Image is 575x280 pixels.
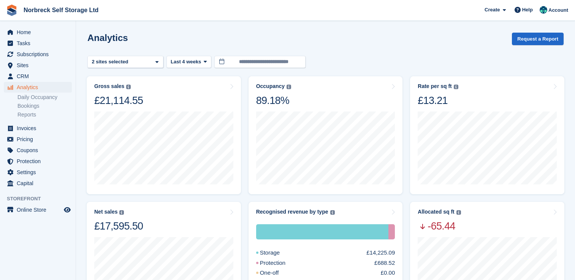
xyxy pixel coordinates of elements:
a: menu [4,60,72,71]
a: Preview store [63,205,72,214]
a: menu [4,178,72,189]
img: icon-info-grey-7440780725fd019a000dd9b08b2336e03edf1995a4989e88bcd33f0948082b44.svg [330,210,335,215]
img: icon-info-grey-7440780725fd019a000dd9b08b2336e03edf1995a4989e88bcd33f0948082b44.svg [126,85,131,89]
a: menu [4,71,72,82]
img: stora-icon-8386f47178a22dfd0bd8f6a31ec36ba5ce8667c1dd55bd0f319d3a0aa187defe.svg [6,5,17,16]
a: Bookings [17,102,72,110]
div: One-off [256,269,297,277]
div: £21,114.55 [94,94,143,107]
a: menu [4,27,72,38]
a: menu [4,134,72,145]
span: Capital [17,178,62,189]
span: Last 4 weeks [171,58,201,66]
div: Storage [256,249,298,257]
span: Home [17,27,62,38]
span: Subscriptions [17,49,62,60]
a: menu [4,82,72,93]
div: £688.52 [374,259,395,267]
span: Protection [17,156,62,167]
span: Tasks [17,38,62,49]
div: Recognised revenue by type [256,209,328,215]
div: £17,595.50 [94,220,143,233]
a: menu [4,145,72,156]
a: Norbreck Self Storage Ltd [21,4,101,16]
span: Account [548,6,568,14]
a: menu [4,38,72,49]
div: Occupancy [256,83,285,90]
a: menu [4,204,72,215]
span: Create [485,6,500,14]
a: menu [4,123,72,134]
img: icon-info-grey-7440780725fd019a000dd9b08b2336e03edf1995a4989e88bcd33f0948082b44.svg [287,85,291,89]
span: CRM [17,71,62,82]
div: Protection [388,224,395,239]
span: Pricing [17,134,62,145]
span: Help [522,6,533,14]
div: Gross sales [94,83,124,90]
div: Rate per sq ft [418,83,451,90]
a: menu [4,167,72,178]
h2: Analytics [87,33,128,43]
span: Invoices [17,123,62,134]
div: 2 sites selected [90,58,131,66]
span: Settings [17,167,62,178]
div: £0.00 [381,269,395,277]
div: £14,225.09 [366,249,395,257]
span: Analytics [17,82,62,93]
div: Allocated sq ft [418,209,454,215]
img: icon-info-grey-7440780725fd019a000dd9b08b2336e03edf1995a4989e88bcd33f0948082b44.svg [119,210,124,215]
div: 89.18% [256,94,291,107]
span: -65.44 [418,220,461,233]
img: icon-info-grey-7440780725fd019a000dd9b08b2336e03edf1995a4989e88bcd33f0948082b44.svg [456,210,461,215]
a: Daily Occupancy [17,94,72,101]
div: Protection [256,259,304,267]
img: icon-info-grey-7440780725fd019a000dd9b08b2336e03edf1995a4989e88bcd33f0948082b44.svg [454,85,458,89]
div: Storage [256,224,389,239]
button: Last 4 weeks [166,56,211,68]
div: Net sales [94,209,117,215]
span: Storefront [7,195,76,203]
img: Sally King [540,6,547,14]
a: menu [4,156,72,167]
div: £13.21 [418,94,458,107]
span: Online Store [17,204,62,215]
button: Request a Report [512,33,564,45]
a: menu [4,49,72,60]
a: Reports [17,111,72,118]
span: Coupons [17,145,62,156]
span: Sites [17,60,62,71]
